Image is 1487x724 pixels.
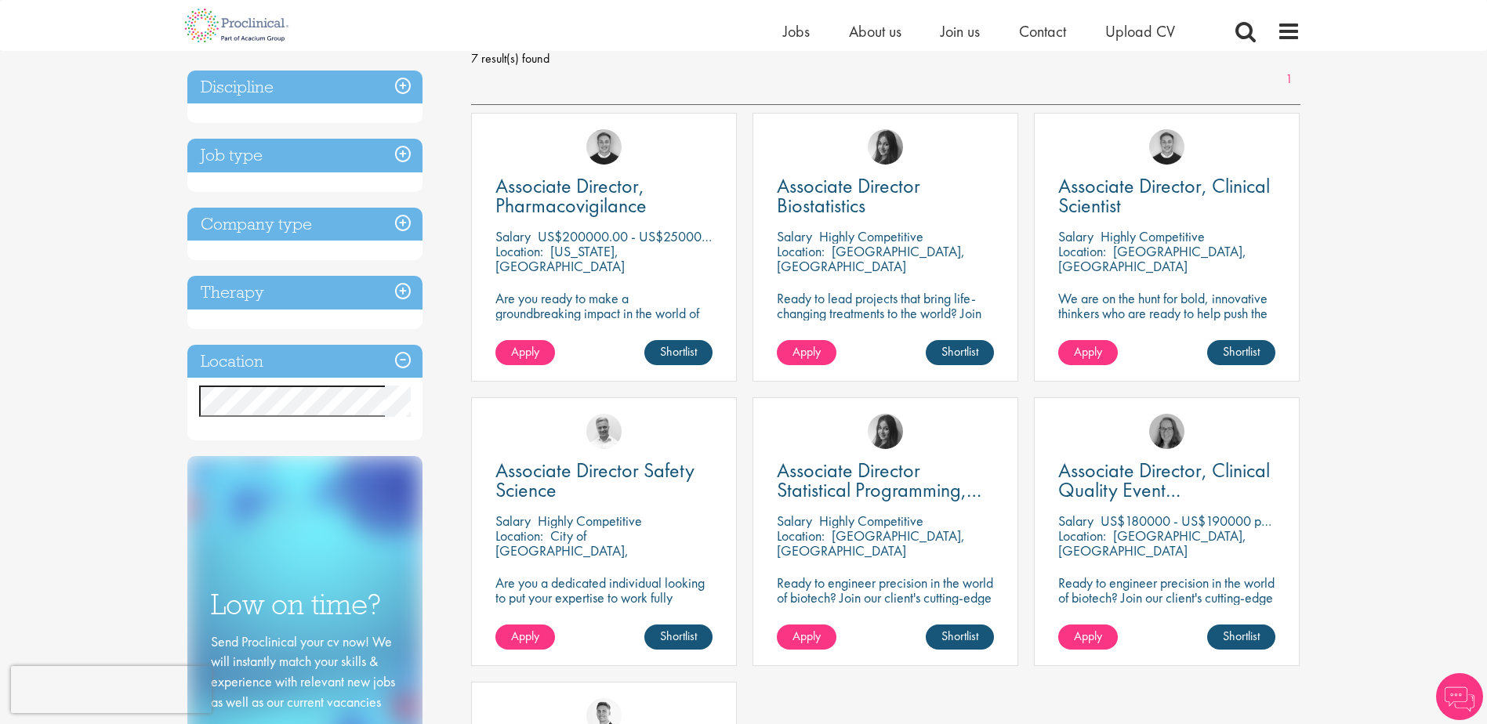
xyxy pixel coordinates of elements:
[1058,227,1093,245] span: Salary
[211,589,399,620] h3: Low on time?
[868,414,903,449] img: Heidi Hennigan
[819,227,923,245] p: Highly Competitive
[495,176,713,215] a: Associate Director, Pharmacovigilance
[187,139,423,172] h3: Job type
[792,628,821,644] span: Apply
[1105,21,1175,42] a: Upload CV
[926,624,994,650] a: Shortlist
[1058,457,1270,523] span: Associate Director, Clinical Quality Event Management (GCP)
[1058,172,1270,219] span: Associate Director, Clinical Scientist
[777,575,994,650] p: Ready to engineer precision in the world of biotech? Join our client's cutting-edge team and play...
[586,129,622,165] img: Bo Forsen
[1058,242,1246,275] p: [GEOGRAPHIC_DATA], [GEOGRAPHIC_DATA]
[11,666,212,713] iframe: reCAPTCHA
[926,340,994,365] a: Shortlist
[495,527,629,574] p: City of [GEOGRAPHIC_DATA], [GEOGRAPHIC_DATA]
[1058,176,1275,215] a: Associate Director, Clinical Scientist
[1058,575,1275,650] p: Ready to engineer precision in the world of biotech? Join our client's cutting-edge team and play...
[495,172,647,219] span: Associate Director, Pharmacovigilance
[941,21,980,42] a: Join us
[1149,414,1184,449] img: Ingrid Aymes
[187,208,423,241] h3: Company type
[777,512,812,530] span: Salary
[777,461,994,500] a: Associate Director Statistical Programming, Oncology
[644,624,713,650] a: Shortlist
[495,512,531,530] span: Salary
[792,343,821,360] span: Apply
[538,512,642,530] p: Highly Competitive
[495,527,543,545] span: Location:
[868,129,903,165] img: Heidi Hennigan
[783,21,810,42] a: Jobs
[511,628,539,644] span: Apply
[1101,512,1311,530] p: US$180000 - US$190000 per annum
[187,71,423,104] h3: Discipline
[1058,512,1093,530] span: Salary
[644,340,713,365] a: Shortlist
[1207,624,1275,650] a: Shortlist
[777,172,920,219] span: Associate Director Biostatistics
[777,176,994,215] a: Associate Director Biostatistics
[1058,340,1118,365] a: Apply
[1019,21,1066,42] a: Contact
[1149,129,1184,165] img: Bo Forsen
[819,512,923,530] p: Highly Competitive
[1278,71,1300,89] a: 1
[1058,291,1275,350] p: We are on the hunt for bold, innovative thinkers who are ready to help push the boundaries of sci...
[495,575,713,650] p: Are you a dedicated individual looking to put your expertise to work fully flexibly in a remote p...
[511,343,539,360] span: Apply
[495,457,695,503] span: Associate Director Safety Science
[849,21,901,42] a: About us
[1058,461,1275,500] a: Associate Director, Clinical Quality Event Management (GCP)
[495,291,713,365] p: Are you ready to make a groundbreaking impact in the world of biotechnology? Join a growing compa...
[538,227,788,245] p: US$200000.00 - US$250000.00 per annum
[495,242,625,275] p: [US_STATE], [GEOGRAPHIC_DATA]
[1074,343,1102,360] span: Apply
[777,527,825,545] span: Location:
[495,624,555,650] a: Apply
[777,291,994,365] p: Ready to lead projects that bring life-changing treatments to the world? Join our client at the f...
[777,527,965,559] p: [GEOGRAPHIC_DATA], [GEOGRAPHIC_DATA]
[471,47,1300,71] span: 7 result(s) found
[777,624,836,650] a: Apply
[1436,673,1483,720] img: Chatbot
[1058,242,1106,260] span: Location:
[777,242,825,260] span: Location:
[777,227,812,245] span: Salary
[1058,624,1118,650] a: Apply
[777,242,965,275] p: [GEOGRAPHIC_DATA], [GEOGRAPHIC_DATA]
[1101,227,1205,245] p: Highly Competitive
[495,340,555,365] a: Apply
[187,345,423,378] h3: Location
[187,276,423,310] h3: Therapy
[495,461,713,500] a: Associate Director Safety Science
[1074,628,1102,644] span: Apply
[1207,340,1275,365] a: Shortlist
[586,414,622,449] img: Joshua Bye
[777,457,981,523] span: Associate Director Statistical Programming, Oncology
[777,340,836,365] a: Apply
[1058,527,1246,559] p: [GEOGRAPHIC_DATA], [GEOGRAPHIC_DATA]
[1058,527,1106,545] span: Location:
[495,227,531,245] span: Salary
[495,242,543,260] span: Location:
